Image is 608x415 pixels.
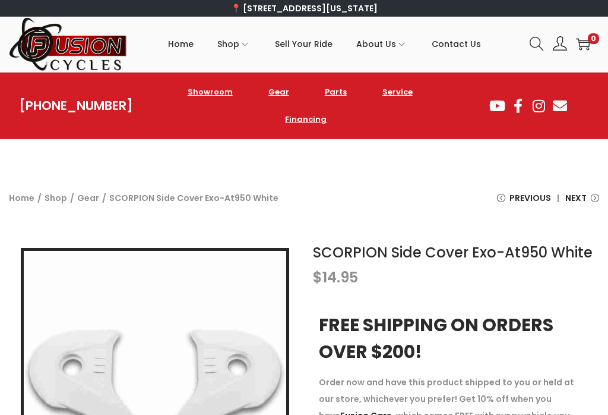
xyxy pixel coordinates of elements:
[356,17,408,71] a: About Us
[217,29,239,59] span: Shop
[37,190,42,206] span: /
[45,192,67,204] a: Shop
[176,78,245,106] a: Showroom
[576,37,590,51] a: 0
[217,17,251,71] a: Shop
[231,2,378,14] a: 📍 [STREET_ADDRESS][US_STATE]
[319,312,587,365] h3: FREE SHIPPING ON ORDERS OVER $200!
[275,17,332,71] a: Sell Your Ride
[565,190,599,215] a: Next
[565,190,587,206] span: Next
[313,268,358,287] bdi: 14.95
[9,192,34,204] a: Home
[432,29,481,59] span: Contact Us
[19,98,133,114] a: [PHONE_NUMBER]
[509,190,551,206] span: Previous
[370,78,425,106] a: Service
[356,29,396,59] span: About Us
[275,29,332,59] span: Sell Your Ride
[432,17,481,71] a: Contact Us
[168,17,194,71] a: Home
[9,17,128,72] img: Woostify retina logo
[313,78,359,106] a: Parts
[152,78,454,133] nav: Menu
[497,190,551,215] a: Previous
[168,29,194,59] span: Home
[70,190,74,206] span: /
[102,190,106,206] span: /
[128,17,521,71] nav: Primary navigation
[273,106,338,133] a: Financing
[256,78,301,106] a: Gear
[109,190,278,206] span: SCORPION Side Cover Exo-At950 White
[313,268,322,287] span: $
[77,192,99,204] a: Gear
